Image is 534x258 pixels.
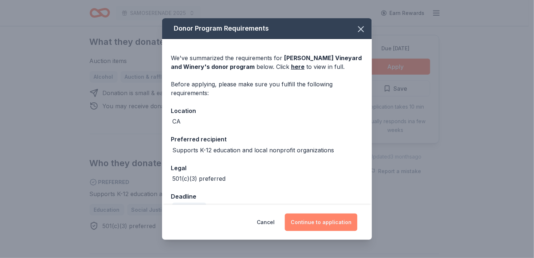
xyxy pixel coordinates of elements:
[171,163,363,173] div: Legal
[171,192,363,201] div: Deadline
[291,62,305,71] a: here
[172,174,225,183] div: 501(c)(3) preferred
[171,54,363,71] div: We've summarized the requirements for below. Click to view in full.
[172,203,206,213] div: Due [DATE]
[285,214,357,231] button: Continue to application
[172,146,334,155] div: Supports K-12 education and local nonprofit organizations
[171,80,363,97] div: Before applying, please make sure you fulfill the following requirements:
[171,134,363,144] div: Preferred recipient
[162,18,372,39] div: Donor Program Requirements
[171,106,363,116] div: Location
[257,214,275,231] button: Cancel
[172,117,181,126] div: CA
